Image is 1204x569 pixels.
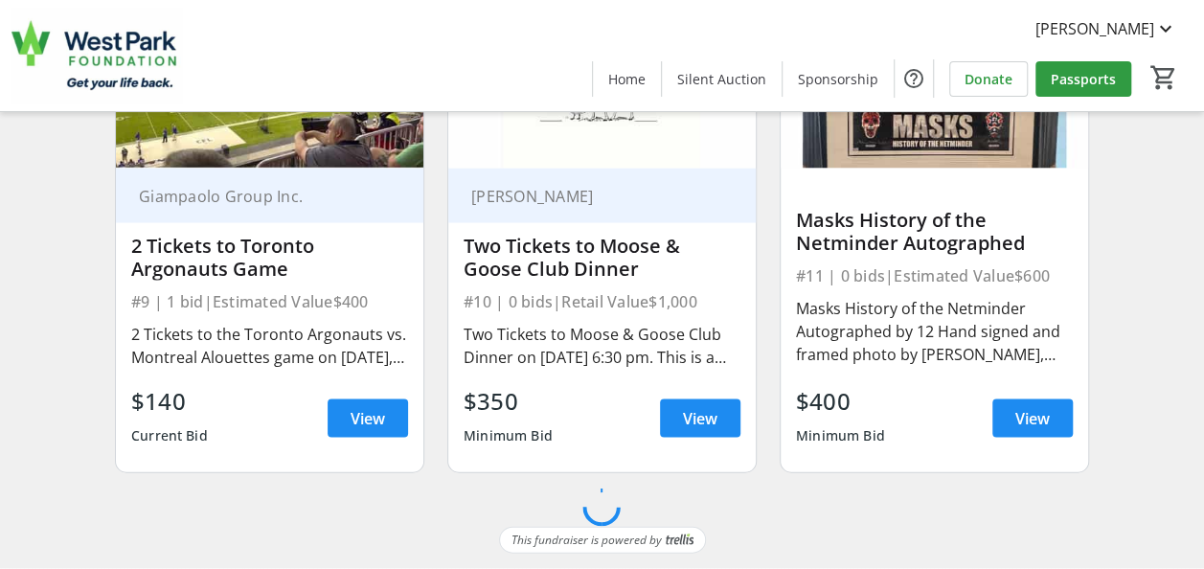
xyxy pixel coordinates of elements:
[464,235,740,281] div: Two Tickets to Moose & Goose Club Dinner
[796,384,885,419] div: $400
[1147,60,1181,95] button: Cart
[464,187,717,206] div: [PERSON_NAME]
[593,61,661,97] a: Home
[783,61,894,97] a: Sponsorship
[328,399,408,438] a: View
[1015,407,1050,430] span: View
[949,61,1028,97] a: Donate
[796,209,1073,255] div: Masks History of the Netminder Autographed
[677,69,766,89] span: Silent Auction
[666,534,693,547] img: Trellis Logo
[131,419,208,453] div: Current Bid
[464,384,553,419] div: $350
[1051,69,1116,89] span: Passports
[131,384,208,419] div: $140
[131,288,408,315] div: #9 | 1 bid | Estimated Value $400
[464,288,740,315] div: #10 | 0 bids | Retail Value $1,000
[131,235,408,281] div: 2 Tickets to Toronto Argonauts Game
[608,69,646,89] span: Home
[1035,61,1131,97] a: Passports
[796,297,1073,366] div: Masks History of the Netminder Autographed by 12 Hand signed and framed photo by [PERSON_NAME], [...
[660,399,740,438] a: View
[895,59,933,98] button: Help
[1035,17,1154,40] span: [PERSON_NAME]
[464,323,740,369] div: Two Tickets to Moose & Goose Club Dinner on [DATE] 6:30 pm. This is a Black Tie, Gentleman’s Dinn...
[131,323,408,369] div: 2 Tickets to the Toronto Argonauts vs. Montreal Alouettes game on [DATE], in the [GEOGRAPHIC_DATA...
[1020,13,1193,44] button: [PERSON_NAME]
[11,8,182,103] img: West Park Healthcare Centre Foundation's Logo
[796,419,885,453] div: Minimum Bid
[798,69,878,89] span: Sponsorship
[796,262,1073,289] div: #11 | 0 bids | Estimated Value $600
[662,61,782,97] a: Silent Auction
[131,187,385,206] div: Giampaolo Group Inc.
[351,407,385,430] span: View
[965,69,1012,89] span: Donate
[683,407,717,430] span: View
[464,419,553,453] div: Minimum Bid
[511,532,662,549] span: This fundraiser is powered by
[992,399,1073,438] a: View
